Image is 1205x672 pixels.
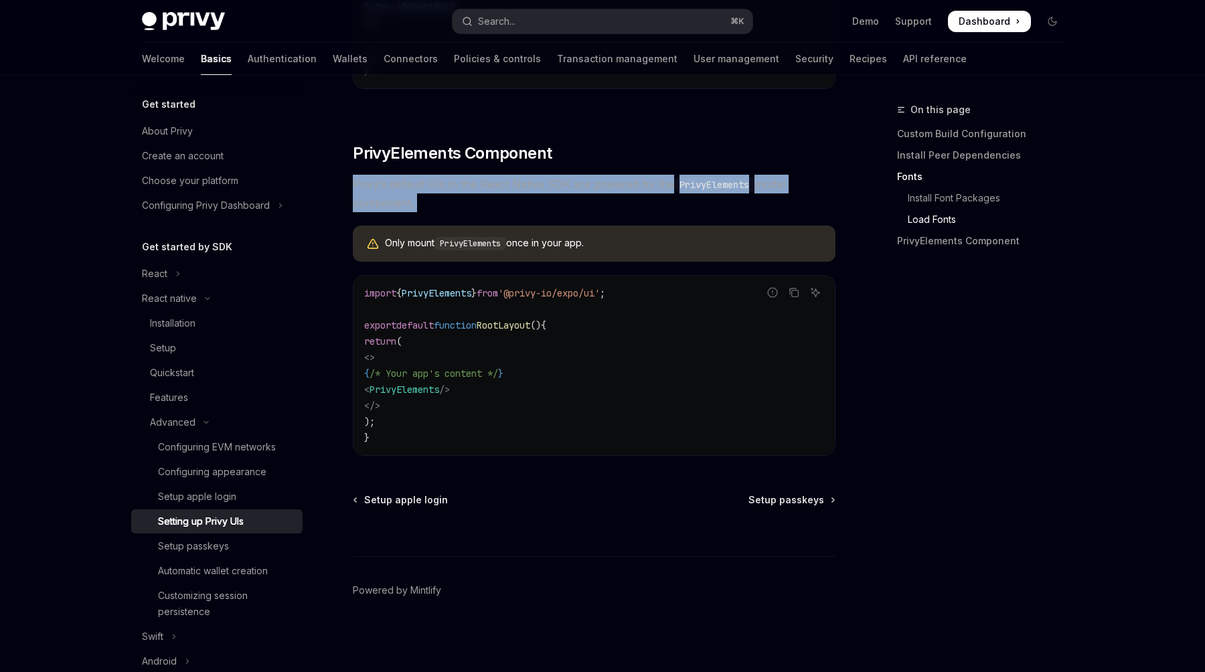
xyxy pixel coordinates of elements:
a: Load Fonts [897,209,1074,230]
svg: Warning [366,238,380,251]
span: } [471,287,477,299]
h5: Get started [142,96,195,112]
span: import [364,287,396,299]
span: ( [396,335,402,347]
a: Install Font Packages [897,187,1074,209]
div: Setup apple login [158,489,236,505]
span: { [396,287,402,299]
a: Create an account [131,144,303,168]
a: Customizing session persistence [131,584,303,624]
a: PrivyElements Component [897,230,1074,252]
span: </> [364,400,380,412]
a: Setup passkeys [131,534,303,558]
span: ); [364,416,375,428]
a: Dashboard [948,11,1031,32]
a: Policies & controls [454,43,541,75]
span: < [364,384,370,396]
button: Toggle Configuring Privy Dashboard section [131,193,303,218]
div: Automatic wallet creation [158,563,268,579]
div: About Privy [142,123,193,139]
div: Configuring EVM networks [158,439,276,455]
span: PrivyElements Component [353,143,552,164]
button: Toggle Swift section [131,624,303,649]
div: Setting up Privy UIs [158,513,244,529]
a: Setup apple login [131,485,303,509]
div: Configuring appearance [158,464,266,480]
span: ⌘ K [730,16,744,27]
a: Welcome [142,43,185,75]
button: Report incorrect code [764,284,781,301]
span: Setup passkeys [748,493,824,507]
a: Support [895,15,932,28]
span: { [364,367,370,380]
div: Create an account [142,148,224,164]
span: { [541,319,546,331]
a: Setting up Privy UIs [131,509,303,533]
span: /* Your app's content */ [370,367,498,380]
a: About Privy [131,119,303,143]
div: Features [150,390,188,406]
a: Choose your platform [131,169,303,193]
button: Toggle dark mode [1042,11,1063,32]
span: () [530,319,541,331]
div: Configuring Privy Dashboard [142,197,270,214]
a: Setup apple login [354,493,448,507]
span: '@privy-io/expo/ui' [498,287,600,299]
span: <> [364,351,375,363]
a: Wallets [333,43,368,75]
div: Quickstart [150,365,194,381]
a: Transaction management [557,43,677,75]
a: Powered by Mintlify [353,584,441,597]
a: Setup passkeys [748,493,834,507]
span: export [364,319,396,331]
span: return [364,335,396,347]
div: Search... [478,13,515,29]
span: Setup apple login [364,493,448,507]
a: API reference [903,43,967,75]
img: dark logo [142,12,225,31]
span: On this page [910,102,971,118]
a: Features [131,386,303,410]
div: Choose your platform [142,173,238,189]
div: Swift [142,628,163,645]
span: function [434,319,477,331]
button: Toggle React section [131,262,303,286]
a: User management [694,43,779,75]
button: Toggle React native section [131,286,303,311]
div: React native [142,290,197,307]
button: Open search [453,9,752,33]
a: Install Peer Dependencies [897,145,1074,166]
span: Privy’s default UIs in the React Native SDK are powered by the modal component. [353,175,835,212]
a: Authentication [248,43,317,75]
span: ; [600,287,605,299]
a: Custom Build Configuration [897,123,1074,145]
div: Installation [150,315,195,331]
div: Advanced [150,414,195,430]
a: Automatic wallet creation [131,559,303,583]
div: React [142,266,167,282]
a: Installation [131,311,303,335]
span: /> [439,384,450,396]
a: Demo [852,15,879,28]
button: Ask AI [807,284,824,301]
a: Fonts [897,166,1074,187]
a: Security [795,43,833,75]
a: Quickstart [131,361,303,385]
div: Customizing session persistence [158,588,295,620]
span: PrivyElements [402,287,471,299]
span: } [498,367,503,380]
span: Dashboard [959,15,1010,28]
span: PrivyElements [370,384,439,396]
code: PrivyElements [674,177,754,192]
span: RootLayout [477,319,530,331]
a: Configuring appearance [131,460,303,484]
div: Setup passkeys [158,538,229,554]
div: Android [142,653,177,669]
a: Recipes [850,43,887,75]
span: } [364,432,370,444]
code: PrivyElements [434,237,506,250]
div: Setup [150,340,176,356]
a: Configuring EVM networks [131,435,303,459]
a: Setup [131,336,303,360]
span: default [396,319,434,331]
